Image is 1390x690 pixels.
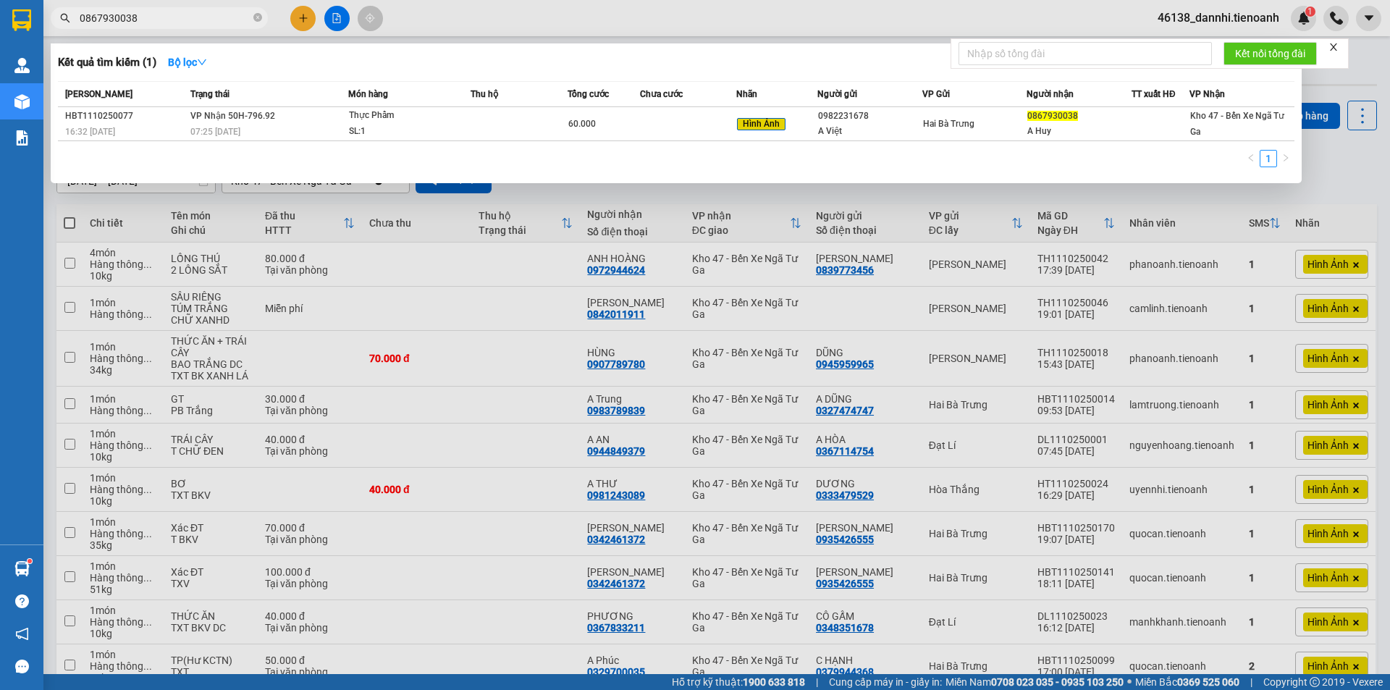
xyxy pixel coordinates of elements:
span: VP Gửi [922,89,950,99]
div: HBT1110250077 [65,109,186,124]
img: solution-icon [14,130,30,146]
div: Thực Phẩm [349,108,458,124]
span: down [197,57,207,67]
h3: Kết quả tìm kiếm ( 1 ) [58,55,156,70]
div: A Huy [1027,124,1131,139]
span: Chưa cước [640,89,683,99]
span: VP Nhận 50H-796.92 [190,111,275,121]
span: question-circle [15,594,29,608]
span: 16:32 [DATE] [65,127,115,137]
div: A Việt [818,124,922,139]
span: Món hàng [348,89,388,99]
strong: Bộ lọc [168,56,207,68]
a: 1 [1260,151,1276,167]
input: Tìm tên, số ĐT hoặc mã đơn [80,10,250,26]
div: 0982231678 [818,109,922,124]
span: Thu hộ [471,89,498,99]
span: Nhãn [736,89,757,99]
span: notification [15,627,29,641]
span: 07:25 [DATE] [190,127,240,137]
span: [PERSON_NAME] [65,89,132,99]
span: 60.000 [568,119,596,129]
span: VP Nhận [1189,89,1225,99]
span: Hai Bà Trưng [923,119,974,129]
img: warehouse-icon [14,561,30,576]
span: Tổng cước [568,89,609,99]
input: Nhập số tổng đài [959,42,1212,65]
span: close-circle [253,13,262,22]
span: Kết nối tổng đài [1235,46,1305,62]
span: Người nhận [1027,89,1074,99]
span: message [15,660,29,673]
li: Previous Page [1242,150,1260,167]
button: right [1277,150,1294,167]
img: logo-vxr [12,9,31,31]
span: close [1328,42,1339,52]
div: SL: 1 [349,124,458,140]
span: search [60,13,70,23]
span: right [1281,153,1290,162]
span: close-circle [253,12,262,25]
li: 1 [1260,150,1277,167]
span: Người gửi [817,89,857,99]
img: warehouse-icon [14,94,30,109]
li: Next Page [1277,150,1294,167]
sup: 1 [28,559,32,563]
span: TT xuất HĐ [1132,89,1176,99]
button: left [1242,150,1260,167]
span: 0867930038 [1027,111,1078,121]
span: Kho 47 - Bến Xe Ngã Tư Ga [1190,111,1284,137]
span: Hình Ảnh [737,118,785,131]
button: Kết nối tổng đài [1223,42,1317,65]
button: Bộ lọcdown [156,51,219,74]
span: left [1247,153,1255,162]
span: Trạng thái [190,89,229,99]
img: warehouse-icon [14,58,30,73]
